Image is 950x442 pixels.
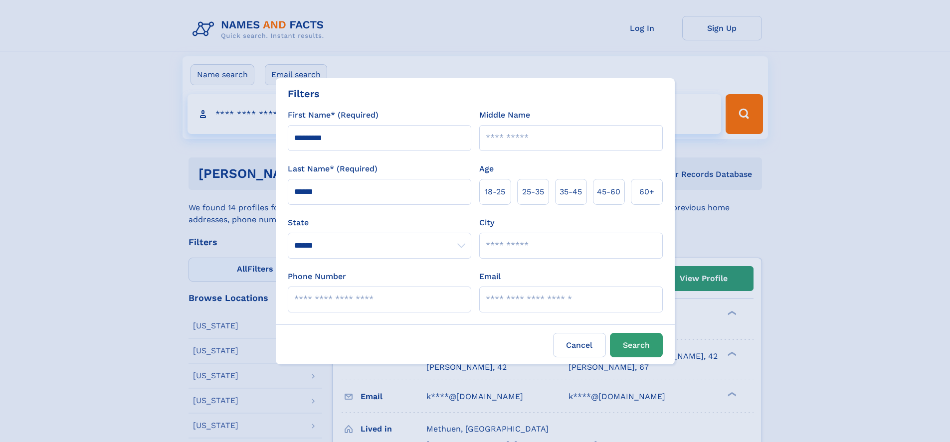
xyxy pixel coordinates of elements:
[288,217,471,229] label: State
[553,333,606,357] label: Cancel
[288,109,379,121] label: First Name* (Required)
[479,217,494,229] label: City
[639,186,654,198] span: 60+
[479,163,494,175] label: Age
[288,163,378,175] label: Last Name* (Required)
[485,186,505,198] span: 18‑25
[288,271,346,283] label: Phone Number
[522,186,544,198] span: 25‑35
[288,86,320,101] div: Filters
[610,333,663,357] button: Search
[479,271,501,283] label: Email
[597,186,620,198] span: 45‑60
[479,109,530,121] label: Middle Name
[560,186,582,198] span: 35‑45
